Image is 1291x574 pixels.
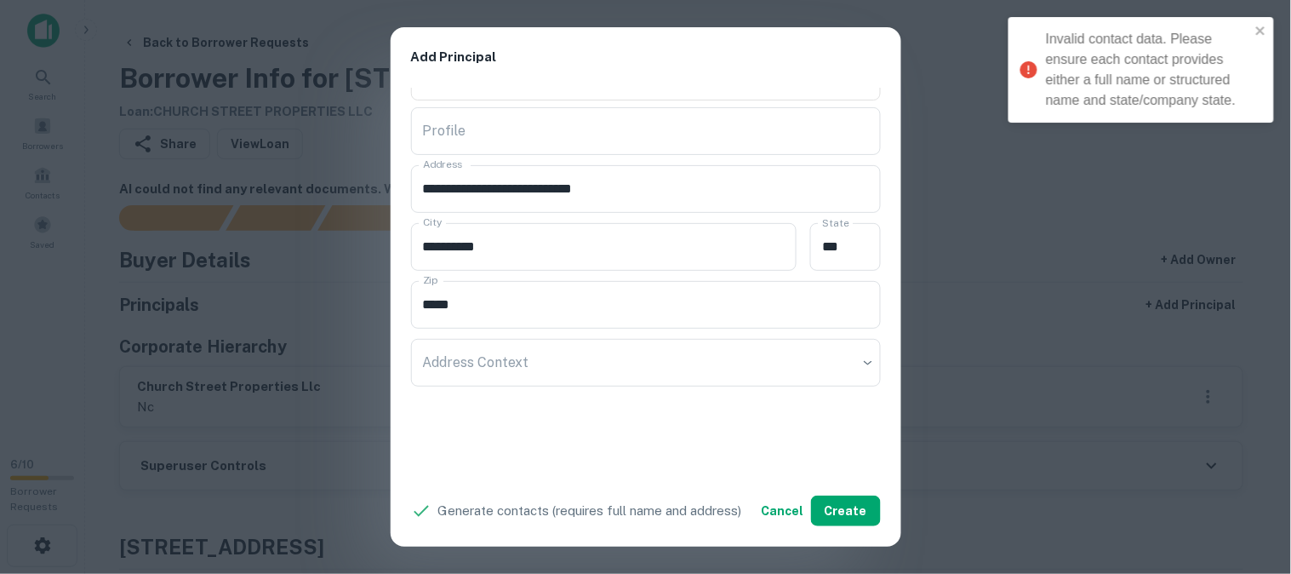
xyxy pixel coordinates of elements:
[411,339,881,387] div: ​
[423,273,438,288] label: Zip
[391,27,901,88] h2: Add Principal
[423,158,462,172] label: Address
[755,496,811,526] button: Cancel
[1206,438,1291,519] iframe: Chat Widget
[1255,24,1267,40] button: close
[811,496,881,526] button: Create
[1046,29,1250,111] div: Invalid contact data. Please ensure each contact provides either a full name or structured name a...
[423,215,443,230] label: City
[438,501,742,521] p: Generate contacts (requires full name and address)
[822,215,849,230] label: State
